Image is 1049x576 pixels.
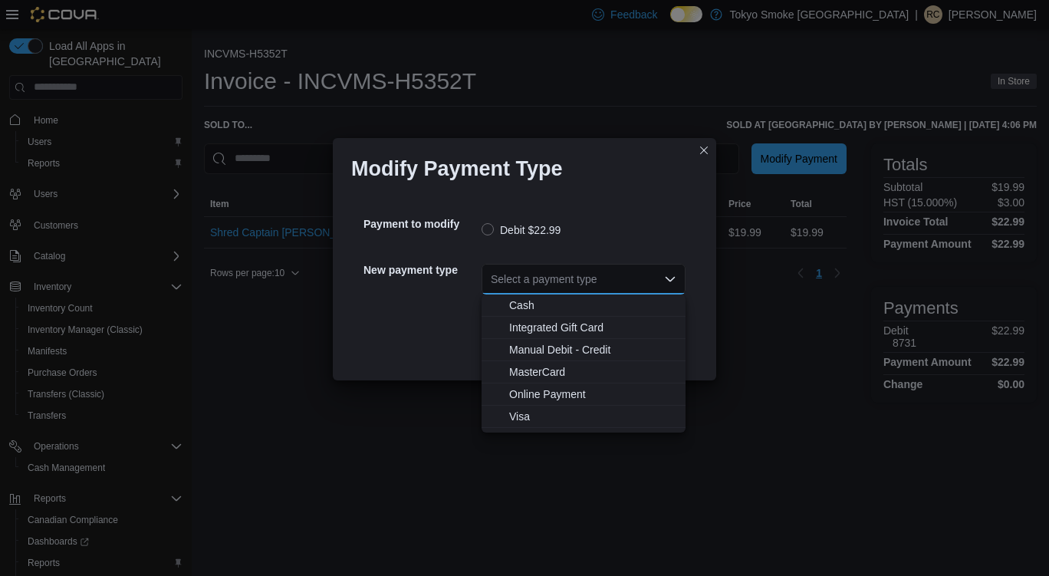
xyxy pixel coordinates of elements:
[482,295,686,428] div: Choose from the following options
[482,406,686,428] button: Visa
[509,387,676,402] span: Online Payment
[491,270,492,288] input: Accessible screen reader label
[482,339,686,361] button: Manual Debit - Credit
[482,221,561,239] label: Debit $22.99
[363,209,478,239] h5: Payment to modify
[482,317,686,339] button: Integrated Gift Card
[695,141,713,160] button: Closes this modal window
[482,361,686,383] button: MasterCard
[509,298,676,313] span: Cash
[363,255,478,285] h5: New payment type
[509,320,676,335] span: Integrated Gift Card
[509,364,676,380] span: MasterCard
[482,295,686,317] button: Cash
[509,409,676,424] span: Visa
[509,342,676,357] span: Manual Debit - Credit
[664,273,676,285] button: Close list of options
[482,383,686,406] button: Online Payment
[351,156,563,181] h1: Modify Payment Type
